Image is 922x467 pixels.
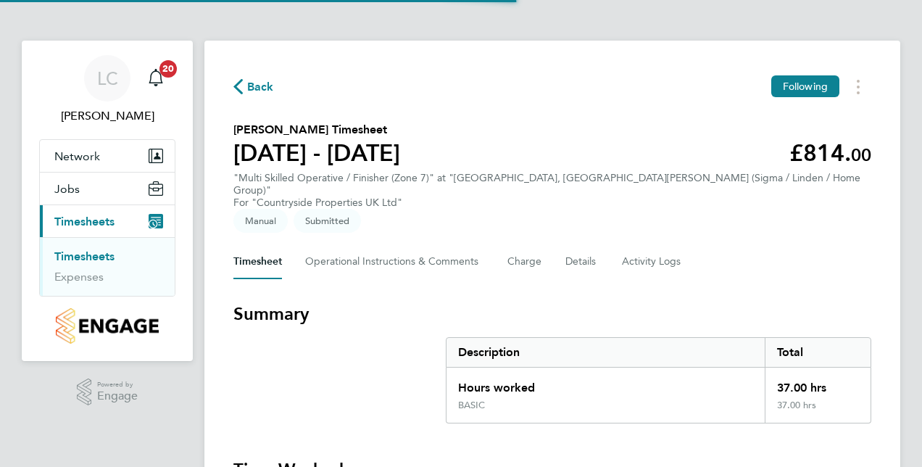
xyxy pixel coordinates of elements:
button: Timesheets Menu [845,75,871,98]
span: 00 [851,144,871,165]
button: Back [233,78,274,96]
div: 37.00 hrs [765,400,871,423]
span: This timesheet was manually created. [233,209,288,233]
div: Description [447,338,765,367]
button: Following [771,75,839,97]
span: This timesheet is Submitted. [294,209,361,233]
button: Activity Logs [622,244,683,279]
div: "Multi Skilled Operative / Finisher (Zone 7)" at "[GEOGRAPHIC_DATA], [GEOGRAPHIC_DATA][PERSON_NAM... [233,172,871,209]
span: Following [783,80,828,93]
span: Engage [97,390,138,402]
button: Details [565,244,599,279]
span: Timesheets [54,215,115,228]
div: Timesheets [40,237,175,296]
a: Powered byEngage [77,379,138,406]
a: Expenses [54,270,104,284]
div: For "Countryside Properties UK Ltd" [233,197,871,209]
button: Operational Instructions & Comments [305,244,484,279]
div: Summary [446,337,871,423]
button: Charge [507,244,542,279]
a: LC[PERSON_NAME] [39,55,175,125]
button: Network [40,140,175,172]
div: Total [765,338,871,367]
a: 20 [141,55,170,102]
h1: [DATE] - [DATE] [233,139,400,168]
span: Powered by [97,379,138,391]
img: countryside-properties-logo-retina.png [56,308,158,344]
span: 20 [159,60,177,78]
h3: Summary [233,302,871,326]
span: LC [97,69,118,88]
span: Back [247,78,274,96]
div: BASIC [458,400,485,411]
h2: [PERSON_NAME] Timesheet [233,121,400,139]
button: Jobs [40,173,175,204]
a: Timesheets [54,249,115,263]
button: Timesheet [233,244,282,279]
div: Hours worked [447,368,765,400]
button: Timesheets [40,205,175,237]
span: Network [54,149,100,163]
nav: Main navigation [22,41,193,361]
span: Lee Cole [39,107,175,125]
span: Jobs [54,182,80,196]
app-decimal: £814. [789,139,871,167]
div: 37.00 hrs [765,368,871,400]
a: Go to home page [39,308,175,344]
